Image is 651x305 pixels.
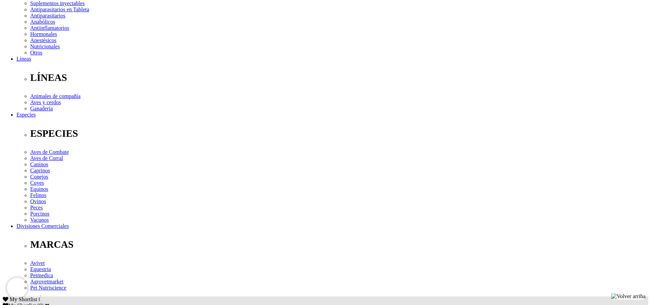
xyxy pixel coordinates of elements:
a: Hormonales [30,31,57,37]
a: Aves y cerdos [30,99,61,105]
a: Anabólicos [30,19,55,25]
a: Antiparasitarios en Tableta [30,7,89,12]
a: Agrovetmarket [30,279,63,284]
a: Petmedica [30,272,53,278]
p: MARCAS [30,239,648,250]
a: Caninos [30,161,48,167]
a: Avivet [30,260,45,266]
p: ESPECIES [30,128,648,139]
a: Porcinos [30,211,49,217]
a: Especies [16,112,36,118]
a: Antiinflamatorios [30,25,69,31]
a: Cuyes [30,180,44,186]
a: Equestria [30,266,51,272]
a: Felinos [30,192,46,198]
a: Aves de Combate [30,149,69,155]
a: Equinos [30,186,48,192]
a: Peces [30,205,43,210]
img: Volver arriba [611,293,646,300]
span: My Shortlist [10,296,37,302]
a: Anestésicos [30,37,56,43]
a: Nutricionales [30,44,60,49]
a: Ganadería [30,106,53,111]
a: Animales de compañía [30,93,81,99]
a: Antiparasitarios [30,13,65,19]
a: Otros [30,50,43,56]
a: Vacunos [30,217,49,223]
a: Aves de Corral [30,155,63,161]
span: 0 [38,296,41,302]
p: LÍNEAS [30,72,648,83]
a: Ovinos [30,198,46,204]
a: Divisiones Comerciales [16,223,69,229]
a: Líneas [16,56,31,62]
a: Pet Nutriscience [30,285,66,291]
a: Caprinos [30,168,50,173]
a: Suplementos inyectables [30,0,85,6]
iframe: Brevo live chat [7,278,27,298]
a: Conejos [30,174,48,180]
